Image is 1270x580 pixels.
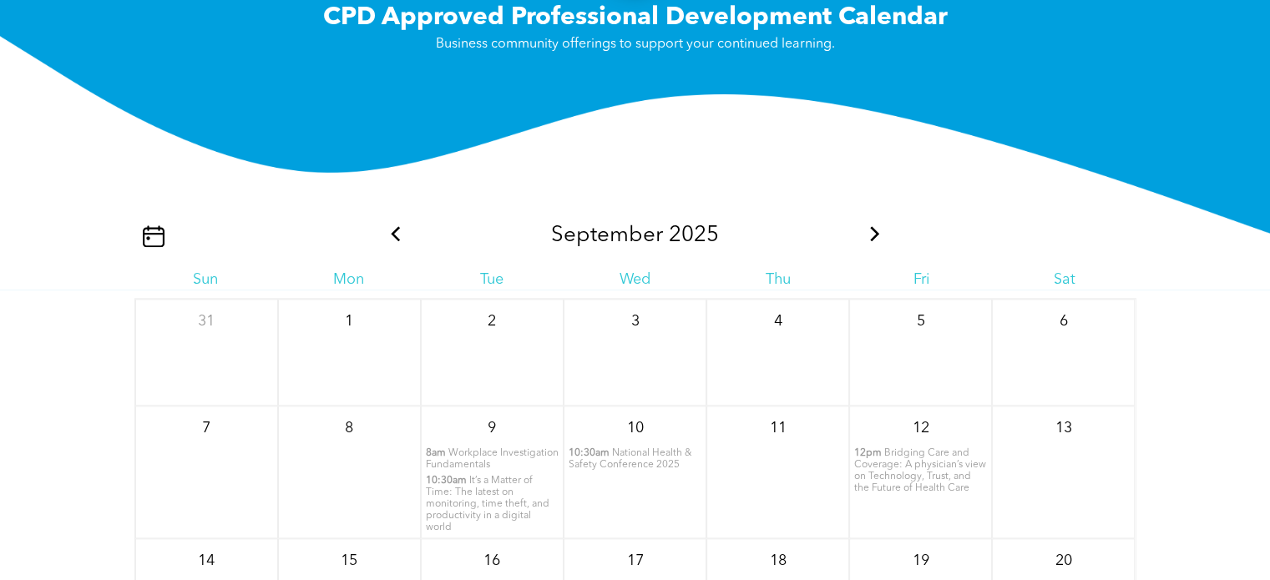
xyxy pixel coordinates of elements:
span: 10:30am [426,475,467,487]
p: 19 [906,546,936,576]
div: Sun [134,270,277,289]
p: 2 [477,306,507,336]
p: 5 [906,306,936,336]
p: 1 [334,306,364,336]
p: 31 [191,306,221,336]
span: September [551,224,663,246]
p: 18 [763,546,793,576]
div: Fri [850,270,993,289]
div: Sat [993,270,1136,289]
span: 2025 [669,224,719,246]
span: It’s a Matter of Time: The latest on monitoring, time theft, and productivity in a digital world [426,476,549,532]
p: 12 [906,413,936,443]
p: 20 [1049,546,1079,576]
p: 6 [1049,306,1079,336]
span: 8am [426,447,446,459]
span: 12pm [854,447,882,459]
p: 3 [620,306,650,336]
p: 11 [763,413,793,443]
div: Wed [564,270,706,289]
p: 15 [334,546,364,576]
span: Workplace Investigation Fundamentals [426,448,559,470]
div: Tue [420,270,563,289]
span: CPD Approved Professional Development Calendar [323,5,948,30]
p: 7 [191,413,221,443]
span: National Health & Safety Conference 2025 [569,448,691,470]
p: 14 [191,546,221,576]
p: 17 [620,546,650,576]
p: 10 [620,413,650,443]
p: 9 [477,413,507,443]
p: 8 [334,413,364,443]
p: 16 [477,546,507,576]
p: 4 [763,306,793,336]
span: Bridging Care and Coverage: A physician’s view on Technology, Trust, and the Future of Health Care [854,448,986,493]
span: 10:30am [569,447,610,459]
div: Mon [277,270,420,289]
div: Thu [706,270,849,289]
p: 13 [1049,413,1079,443]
